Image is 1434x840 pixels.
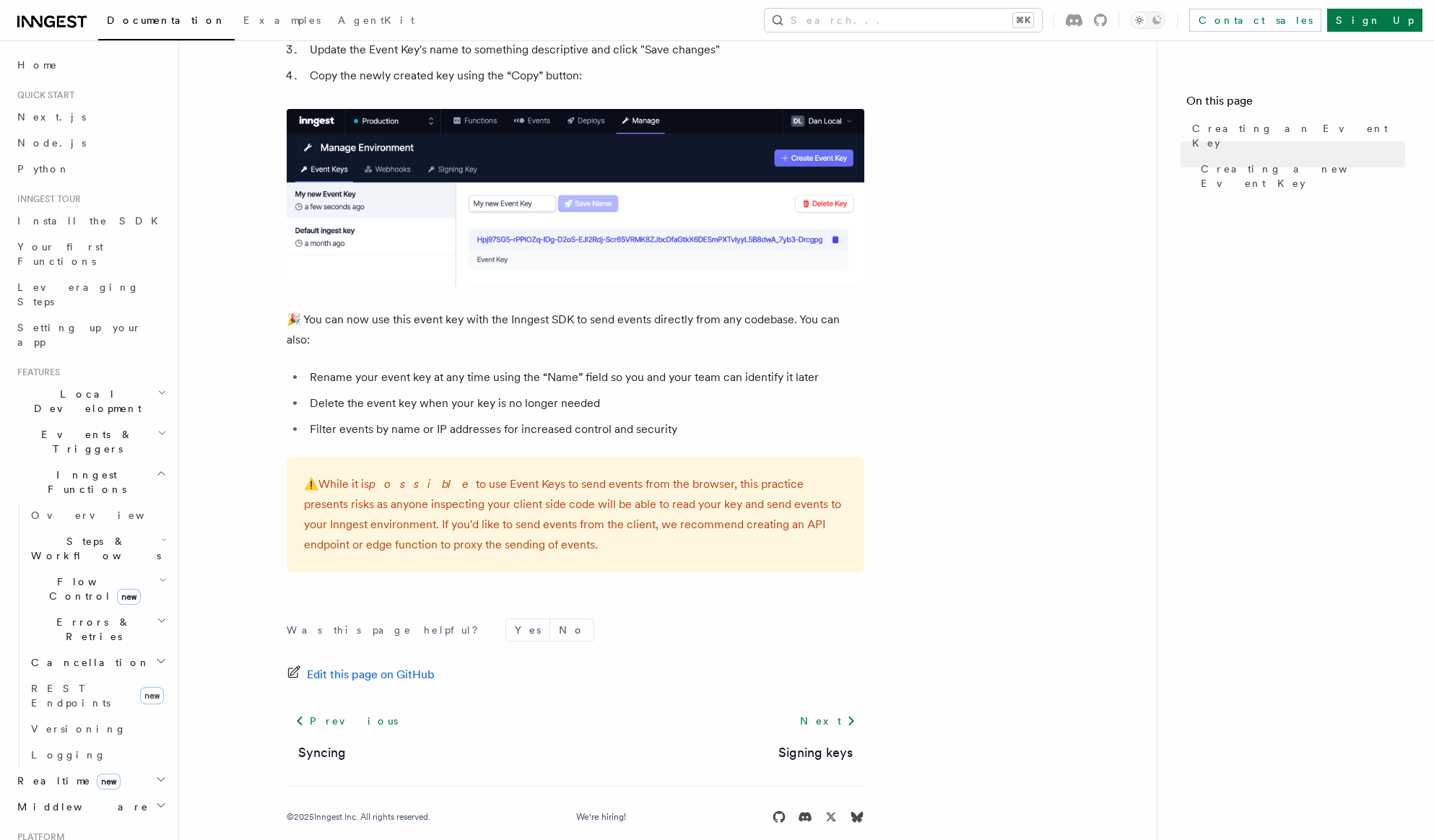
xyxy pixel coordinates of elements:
kbd: ⌘K [1013,13,1033,27]
span: Python [17,163,70,175]
span: Overview [31,509,180,521]
span: Edit this page on GitHub [307,665,435,685]
span: Middleware [12,800,149,814]
span: Quick start [12,89,74,101]
a: Examples [235,4,329,39]
p: While it is to use Event Keys to send events from the browser, this practice presents risks as an... [304,474,847,555]
button: Realtimenew [12,768,170,794]
span: Features [12,367,60,378]
a: Setting up your app [12,315,170,355]
button: No [550,619,594,641]
span: Home [17,58,58,72]
li: Filter events by name or IP addresses for increased control and security [305,419,864,439]
span: new [97,774,121,789]
a: Leveraging Steps [12,274,170,315]
span: Your first Functions [17,241,103,267]
span: new [140,687,164,704]
button: Middleware [12,794,170,820]
a: Home [12,52,170,78]
span: Steps & Workflows [25,534,161,563]
span: Inngest Functions [12,468,156,496]
span: Setting up your app [17,322,142,348]
a: We're hiring! [576,811,626,823]
li: Delete the event key when your key is no longer needed [305,393,864,414]
button: Events & Triggers [12,421,170,462]
a: Overview [25,502,170,528]
a: Previous [287,708,406,734]
span: new [117,589,141,605]
a: Documentation [98,4,235,40]
span: Node.js [17,137,86,149]
span: Leveraging Steps [17,281,139,307]
p: Was this page helpful? [287,623,488,637]
a: Sign Up [1327,9,1422,32]
span: Creating an Event Key [1192,121,1405,150]
button: Steps & Workflows [25,528,170,569]
span: Events & Triggers [12,427,157,456]
a: REST Endpointsnew [25,675,170,716]
div: Inngest Functions [12,502,170,768]
span: Install the SDK [17,215,167,227]
button: Local Development [12,381,170,421]
img: A newly created Event Key in the Inngest Cloud dashboard [287,109,864,286]
span: Flow Control [25,574,159,603]
a: Versioning [25,716,170,742]
button: Cancellation [25,649,170,675]
a: Creating a new Event Key [1195,156,1405,196]
span: AgentKit [338,14,414,26]
a: Install the SDK [12,208,170,234]
span: Creating a new Event Key [1201,162,1405,191]
a: Next [791,708,864,734]
a: Contact sales [1189,9,1321,32]
a: Syncing [298,743,346,763]
em: possible [369,477,476,491]
a: Signing keys [778,743,853,763]
div: © 2025 Inngest Inc. All rights reserved. [287,811,430,823]
a: Your first Functions [12,234,170,274]
button: Errors & Retries [25,609,170,649]
button: Toggle dark mode [1131,12,1165,29]
li: Rename your event key at any time using the “Name” field so you and your team can identify it later [305,367,864,388]
li: Update the Event Key's name to something descriptive and click "Save changes" [305,40,864,60]
a: Creating an Event Key [1186,115,1405,156]
button: Flow Controlnew [25,569,170,609]
a: AgentKit [329,4,423,39]
button: Yes [506,619,549,641]
a: Python [12,156,170,182]
span: Documentation [107,14,226,26]
button: Search...⌘K [765,9,1042,32]
a: Node.js [12,130,170,156]
p: 🎉 You can now use this event key with the Inngest SDK to send events directly from any codebase. ... [287,310,864,350]
span: Local Development [12,387,157,416]
li: Copy the newly created key using the “Copy” button: [305,66,864,86]
a: Logging [25,742,170,768]
button: Inngest Functions [12,462,170,502]
span: Logging [31,749,106,761]
span: Versioning [31,723,126,735]
span: Examples [243,14,321,26]
span: Errors & Retries [25,615,157,644]
span: Cancellation [25,655,150,670]
span: Inngest tour [12,193,81,205]
span: Realtime [12,774,121,788]
span: ⚠️ [304,477,318,491]
span: REST Endpoints [31,683,110,709]
h4: On this page [1186,92,1405,115]
a: Edit this page on GitHub [287,665,435,685]
span: Next.js [17,111,86,123]
a: Next.js [12,104,170,130]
